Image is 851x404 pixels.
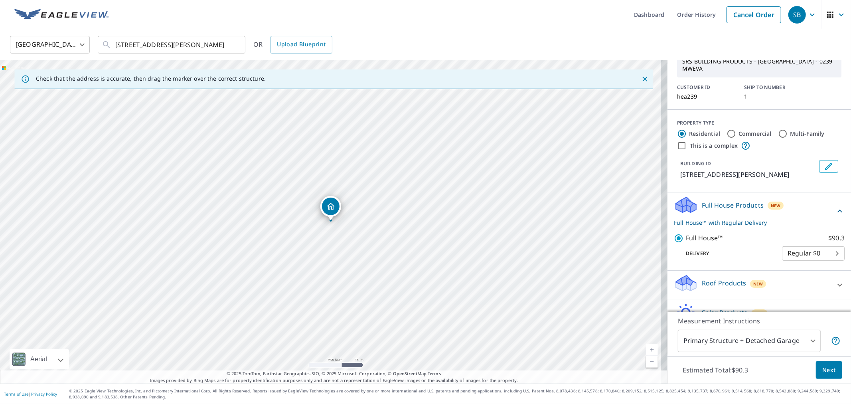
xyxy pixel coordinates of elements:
p: Delivery [674,250,782,257]
p: Solar Products [702,308,747,317]
p: Estimated Total: $90.3 [676,361,754,379]
p: Full House™ with Regular Delivery [674,218,835,227]
img: EV Logo [14,9,109,21]
p: Full House™ [686,233,723,243]
p: Roof Products [702,278,746,288]
span: Upload Blueprint [277,40,326,50]
a: Terms of Use [4,391,29,397]
label: Residential [689,130,720,138]
p: © 2025 Eagle View Technologies, Inc. and Pictometry International Corp. All Rights Reserved. Repo... [69,388,847,400]
button: Close [640,74,650,84]
div: Roof ProductsNew [674,274,845,297]
p: SRS BUILDING PRODUCTS - [GEOGRAPHIC_DATA] - 0239 MWEVA [679,55,839,75]
a: Privacy Policy [31,391,57,397]
p: BUILDING ID [680,160,711,167]
p: 1 [744,93,802,100]
p: SHIP TO NUMBER [744,84,802,91]
div: [GEOGRAPHIC_DATA] [10,34,90,56]
a: Current Level 17, Zoom In [646,344,658,356]
p: Check that the address is accurate, then drag the marker over the correct structure. [36,75,266,82]
span: New [753,281,763,287]
span: © 2025 TomTom, Earthstar Geographics SIO, © 2025 Microsoft Corporation, © [227,370,441,377]
div: Regular $0 [782,242,845,265]
a: Upload Blueprint [271,36,332,53]
a: Cancel Order [727,6,781,23]
div: OR [253,36,332,53]
label: Multi-Family [790,130,825,138]
div: Dropped pin, building 1, Residential property, 1225 Hoing Rd Darmstadt, IN 47725 [320,196,341,221]
input: Search by address or latitude-longitude [115,34,229,56]
button: Edit building 1 [819,160,838,173]
p: [STREET_ADDRESS][PERSON_NAME] [680,170,816,179]
p: CUSTOMER ID [677,84,735,91]
span: New [754,310,764,317]
p: $90.3 [828,233,845,243]
div: Aerial [10,349,69,369]
button: Next [816,361,842,379]
div: PROPERTY TYPE [677,119,841,127]
div: Aerial [28,349,49,369]
p: Measurement Instructions [678,316,841,326]
div: SB [788,6,806,24]
a: OpenStreetMap [393,370,426,376]
label: This is a complex [690,142,738,150]
div: Solar ProductsNew [674,303,845,326]
p: hea239 [677,93,735,100]
div: Full House ProductsNewFull House™ with Regular Delivery [674,196,845,227]
span: New [771,202,781,209]
a: Current Level 17, Zoom Out [646,356,658,368]
label: Commercial [738,130,772,138]
p: Full House Products [702,200,764,210]
a: Terms [428,370,441,376]
span: Your report will include the primary structure and a detached garage if one exists. [831,336,841,346]
div: Primary Structure + Detached Garage [678,330,821,352]
span: Next [822,365,836,375]
p: | [4,392,57,396]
